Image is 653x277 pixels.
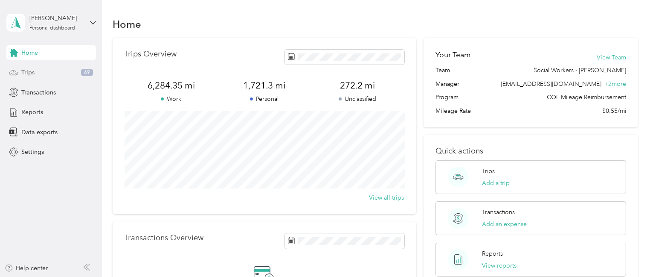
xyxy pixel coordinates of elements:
[21,48,38,57] span: Home
[369,193,404,202] button: View all trips
[125,50,177,59] p: Trips Overview
[311,80,404,91] span: 272.2 mi
[482,249,503,258] p: Reports
[501,80,601,88] span: [EMAIL_ADDRESS][DOMAIN_NAME]
[113,20,141,29] h1: Home
[21,68,35,77] span: Trips
[602,106,626,115] span: $0.55/mi
[29,26,75,31] div: Personal dashboard
[435,80,459,88] span: Manager
[547,93,626,102] span: COL Mileage Reimbursement
[435,50,470,60] h2: Your Team
[218,94,311,103] p: Personal
[21,108,43,117] span: Reports
[81,69,93,77] span: 69
[482,261,517,270] button: View reports
[435,93,459,102] span: Program
[21,88,56,97] span: Transactions
[125,94,218,103] p: Work
[435,147,626,156] p: Quick actions
[534,66,626,75] span: Social Workers - [PERSON_NAME]
[604,80,626,88] span: + 2 more
[605,229,653,277] iframe: Everlance-gr Chat Button Frame
[21,147,44,156] span: Settings
[435,106,471,115] span: Mileage Rate
[125,233,203,242] p: Transactions Overview
[482,220,527,229] button: Add an expense
[482,208,515,217] p: Transactions
[482,167,495,176] p: Trips
[435,66,450,75] span: Team
[482,179,510,188] button: Add a trip
[21,128,58,137] span: Data exports
[5,264,48,273] button: Help center
[311,94,404,103] p: Unclassified
[597,53,626,62] button: View Team
[29,14,83,23] div: [PERSON_NAME]
[218,80,311,91] span: 1,721.3 mi
[125,80,218,91] span: 6,284.35 mi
